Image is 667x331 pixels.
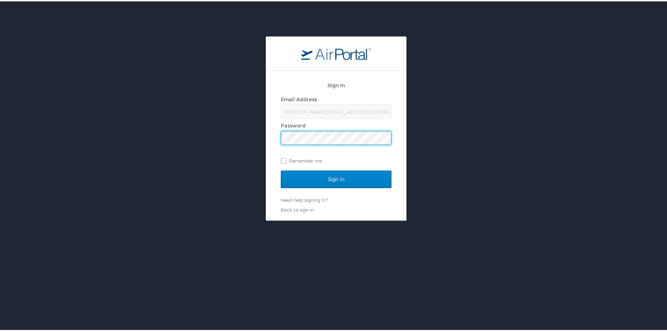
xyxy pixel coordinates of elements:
label: Password [281,121,306,127]
img: logo [301,46,371,58]
a: Need help signing in? [281,196,328,201]
h2: Sign In [281,80,391,88]
input: Sign In [281,169,391,187]
label: Remember me [281,154,391,165]
a: Back to sign in [281,206,314,211]
label: Email Address [281,95,317,101]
